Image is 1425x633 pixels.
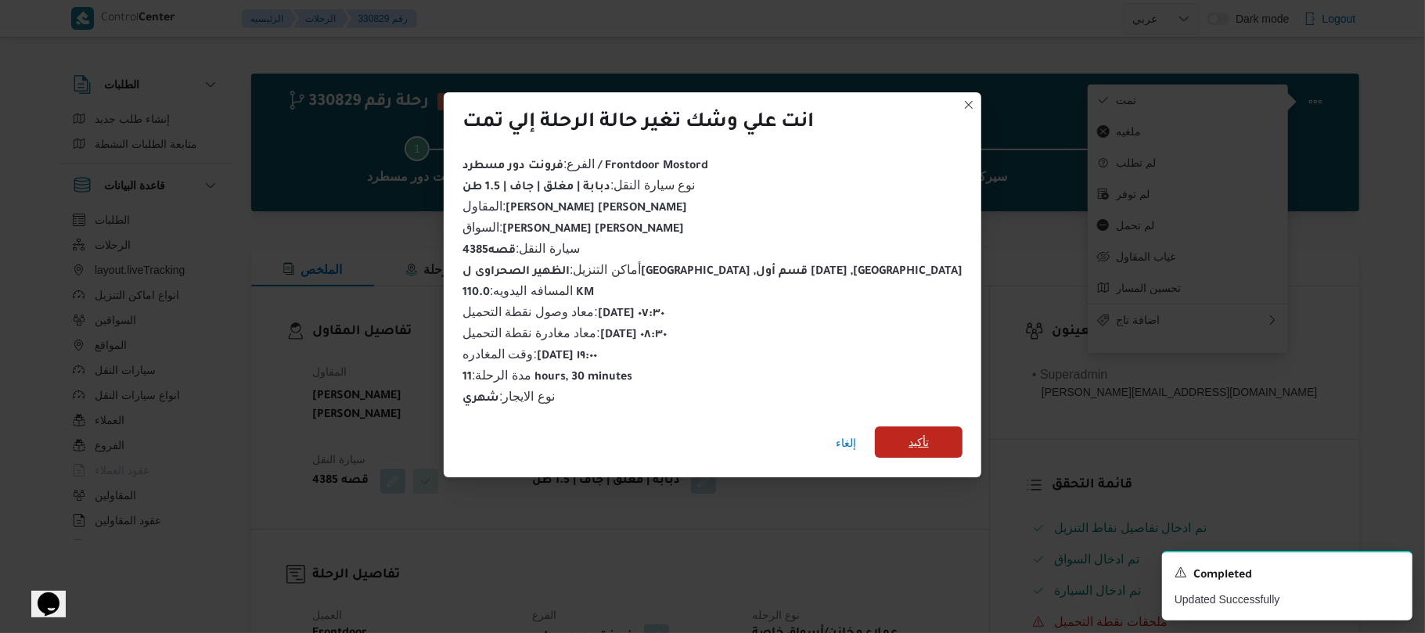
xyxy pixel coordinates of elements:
[909,433,929,451] span: تأكيد
[462,245,516,257] b: قصه4385
[462,160,708,173] b: فرونت دور مسطرد / Frontdoor Mostord
[462,111,814,136] div: انت علي وشك تغير حالة الرحلة إلي تمت
[462,263,963,276] span: أماكن التنزيل :
[16,570,66,617] iframe: chat widget
[462,242,580,255] span: سيارة النقل :
[462,326,667,340] span: معاد مغادرة نقطة التحميل :
[1175,592,1400,608] p: Updated Successfully
[506,203,688,215] b: [PERSON_NAME] [PERSON_NAME]
[462,182,610,194] b: دبابة | مغلق | جاف | 1.5 طن
[462,266,963,279] b: الظهير الصحراوى ل[GEOGRAPHIC_DATA] ,قسم أول [DATE] ,[GEOGRAPHIC_DATA]
[462,305,664,318] span: معاد وصول نقطة التحميل :
[462,157,708,171] span: الفرع :
[462,390,555,403] span: نوع الايجار :
[829,427,862,459] button: إلغاء
[462,178,695,192] span: نوع سيارة النقل :
[875,426,963,458] button: تأكيد
[462,200,687,213] span: المقاول :
[1175,565,1400,585] div: Notification
[598,308,664,321] b: [DATE] ٠٧:٣٠
[503,224,685,236] b: [PERSON_NAME] [PERSON_NAME]
[836,433,856,452] span: إلغاء
[462,221,684,234] span: السواق :
[600,329,667,342] b: [DATE] ٠٨:٣٠
[462,347,597,361] span: وقت المغادره :
[1193,566,1252,585] span: Completed
[537,351,597,363] b: [DATE] ١٩:٠٠
[462,372,632,384] b: 11 hours, 30 minutes
[462,369,632,382] span: مدة الرحلة :
[462,393,499,405] b: شهري
[462,287,594,300] b: 110.0 KM
[959,95,978,114] button: Closes this modal window
[462,284,594,297] span: المسافه اليدويه :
